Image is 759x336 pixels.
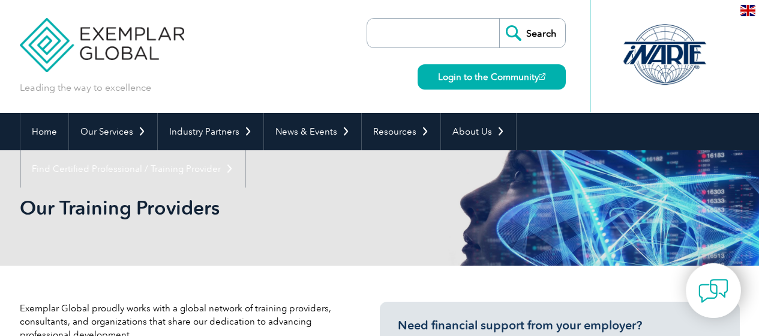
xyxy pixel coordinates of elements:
a: Resources [362,113,440,150]
img: contact-chat.png [698,276,728,306]
input: Search [499,19,565,47]
a: Industry Partners [158,113,263,150]
a: Login to the Community [418,64,566,90]
h2: Our Training Providers [20,198,524,218]
p: Leading the way to excellence [20,81,151,94]
img: open_square.png [539,73,545,80]
a: Find Certified Professional / Training Provider [20,150,245,188]
a: News & Events [264,113,361,150]
a: About Us [441,113,516,150]
a: Home [20,113,68,150]
img: en [740,5,755,16]
a: Our Services [69,113,157,150]
h3: Need financial support from your employer? [398,318,722,333]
